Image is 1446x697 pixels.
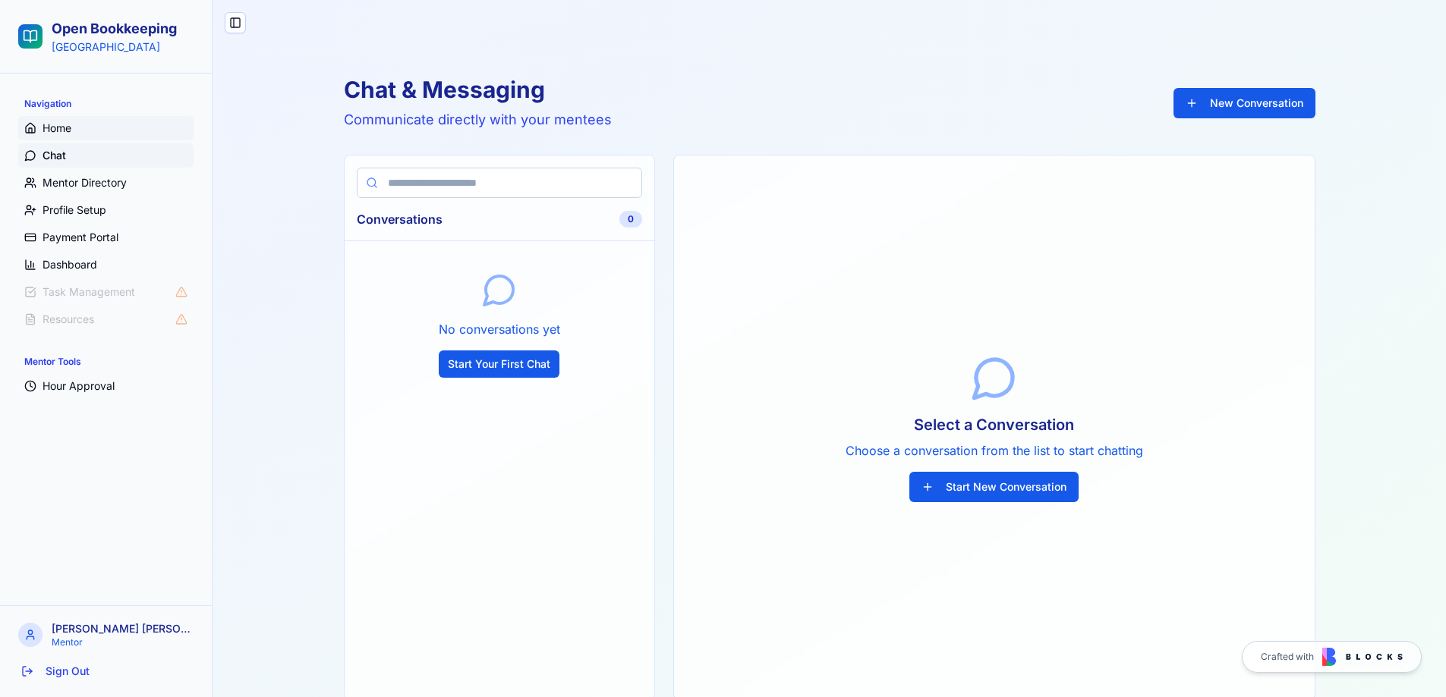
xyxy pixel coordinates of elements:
[18,116,194,140] a: Home
[52,18,177,39] h2: Open Bookkeeping
[1322,648,1403,666] img: Blocks
[846,414,1143,435] h3: Select a Conversation
[43,175,127,190] span: Mentor Directory
[18,253,194,277] a: Dashboard
[43,378,115,394] span: Hour Approval
[344,109,612,130] p: Communicate directly with your mentees
[351,320,649,338] p: No conversations yet
[52,621,194,636] p: [PERSON_NAME] [PERSON_NAME]
[18,198,194,222] a: Profile Setup
[1173,88,1315,118] button: New Conversation
[909,472,1079,502] button: Start New Conversation
[619,211,642,228] div: 0
[1242,641,1422,673] a: Crafted with
[43,121,71,136] span: Home
[52,636,194,648] p: Mentor
[18,143,194,168] a: Chat
[43,257,97,272] span: Dashboard
[52,39,177,55] p: [GEOGRAPHIC_DATA]
[43,230,118,245] span: Payment Portal
[18,225,194,250] a: Payment Portal
[43,203,106,218] span: Profile Setup
[18,92,194,116] div: Navigation
[357,210,443,228] h3: Conversations
[1261,651,1314,663] span: Crafted with
[18,374,194,398] button: Hour Approval
[439,350,559,378] button: Start Your First Chat
[846,441,1143,460] p: Choose a conversation from the list to start chatting
[12,658,200,685] button: Sign Out
[344,76,612,103] h1: Chat & Messaging
[18,171,194,195] a: Mentor Directory
[43,148,66,163] span: Chat
[18,350,194,374] div: Mentor Tools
